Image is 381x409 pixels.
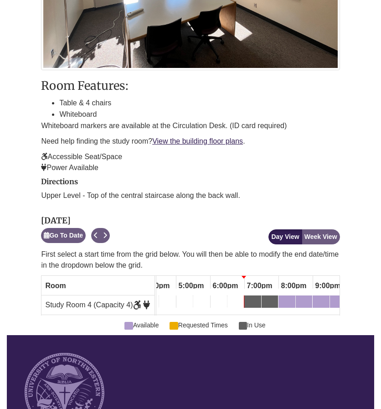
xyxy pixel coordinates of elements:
[124,320,159,330] span: Available
[279,278,309,294] span: 8:00pm
[313,278,343,294] span: 9:00pm
[296,295,312,311] a: 8:30pm Tuesday, September 16, 2025 - Study Room 4 - Available
[41,79,340,173] div: description
[176,278,206,294] span: 5:00pm
[245,278,275,294] span: 7:00pm
[302,229,340,244] button: Week View
[170,320,227,330] span: Requested Times
[59,97,340,109] li: Table & 4 chairs
[211,278,241,294] span: 6:00pm
[142,278,172,294] span: 4:00pm
[239,320,266,330] span: In Use
[41,136,340,147] p: Need help finding the study room? .
[59,109,340,120] li: Whiteboard
[41,151,340,173] p: Accessible Seat/Space Power Available
[152,137,243,145] a: View the building floor plans
[91,228,101,243] button: Previous
[330,295,346,311] a: 9:30pm Tuesday, September 16, 2025 - Study Room 4 - Available
[41,190,340,201] p: Upper Level - Top of the central staircase along the back wall.
[244,295,261,311] a: 7:00pm Tuesday, September 16, 2025 - Study Room 4 - In Use
[45,282,66,290] span: Room
[41,228,86,243] button: Go To Date
[268,229,302,244] button: Day View
[278,295,295,311] a: 8:00pm Tuesday, September 16, 2025 - Study Room 4 - Available
[41,216,110,225] h2: [DATE]
[41,178,340,202] div: directions
[41,79,340,92] h3: Room Features:
[262,295,278,311] a: 7:30pm Tuesday, September 16, 2025 - Study Room 4 - In Use
[41,178,340,186] h2: Directions
[45,301,150,309] span: Study Room 4 (Capacity 4)
[100,228,110,243] button: Next
[41,120,340,131] p: Whiteboard markers are available at the Circulation Desk. (ID card required)
[41,249,340,271] p: First select a start time from the grid below. You will then be able to modify the end date/time ...
[313,295,330,311] a: 9:00pm Tuesday, September 16, 2025 - Study Room 4 - Available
